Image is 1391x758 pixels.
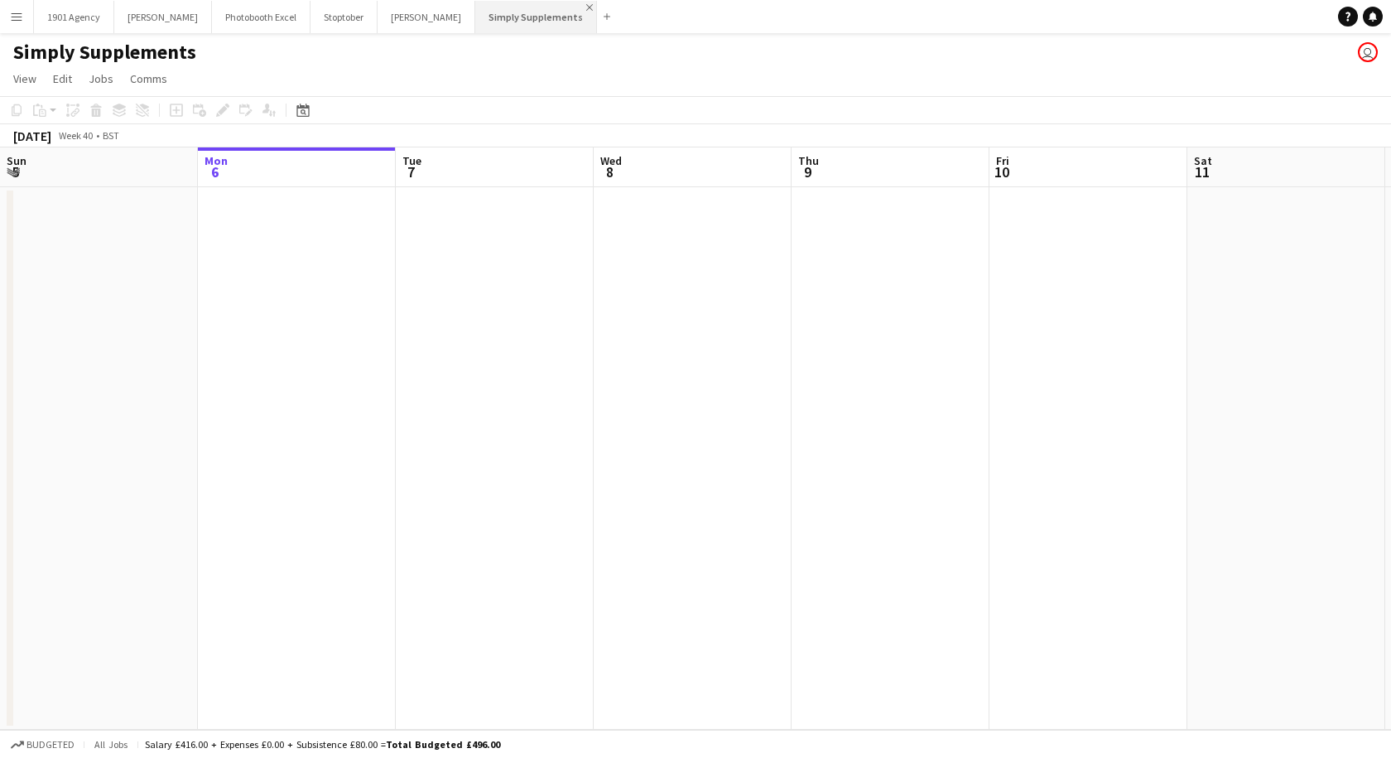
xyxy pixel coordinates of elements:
[600,153,622,168] span: Wed
[475,1,597,33] button: Simply Supplements
[13,71,36,86] span: View
[46,68,79,89] a: Edit
[1358,42,1378,62] app-user-avatar: Nina Mackay
[123,68,174,89] a: Comms
[598,162,622,181] span: 8
[114,1,212,33] button: [PERSON_NAME]
[13,40,196,65] h1: Simply Supplements
[145,738,500,751] div: Salary £416.00 + Expenses £0.00 + Subsistence £80.00 =
[4,162,26,181] span: 5
[7,68,43,89] a: View
[205,153,228,168] span: Mon
[796,162,819,181] span: 9
[994,162,1009,181] span: 10
[130,71,167,86] span: Comms
[996,153,1009,168] span: Fri
[89,71,113,86] span: Jobs
[798,153,819,168] span: Thu
[202,162,228,181] span: 6
[7,153,26,168] span: Sun
[8,736,77,754] button: Budgeted
[53,71,72,86] span: Edit
[34,1,114,33] button: 1901 Agency
[91,738,131,751] span: All jobs
[310,1,378,33] button: Stoptober
[386,738,500,751] span: Total Budgeted £496.00
[212,1,310,33] button: Photobooth Excel
[1191,162,1212,181] span: 11
[402,153,421,168] span: Tue
[400,162,421,181] span: 7
[378,1,475,33] button: [PERSON_NAME]
[1194,153,1212,168] span: Sat
[82,68,120,89] a: Jobs
[55,129,96,142] span: Week 40
[103,129,119,142] div: BST
[26,739,75,751] span: Budgeted
[13,128,51,144] div: [DATE]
